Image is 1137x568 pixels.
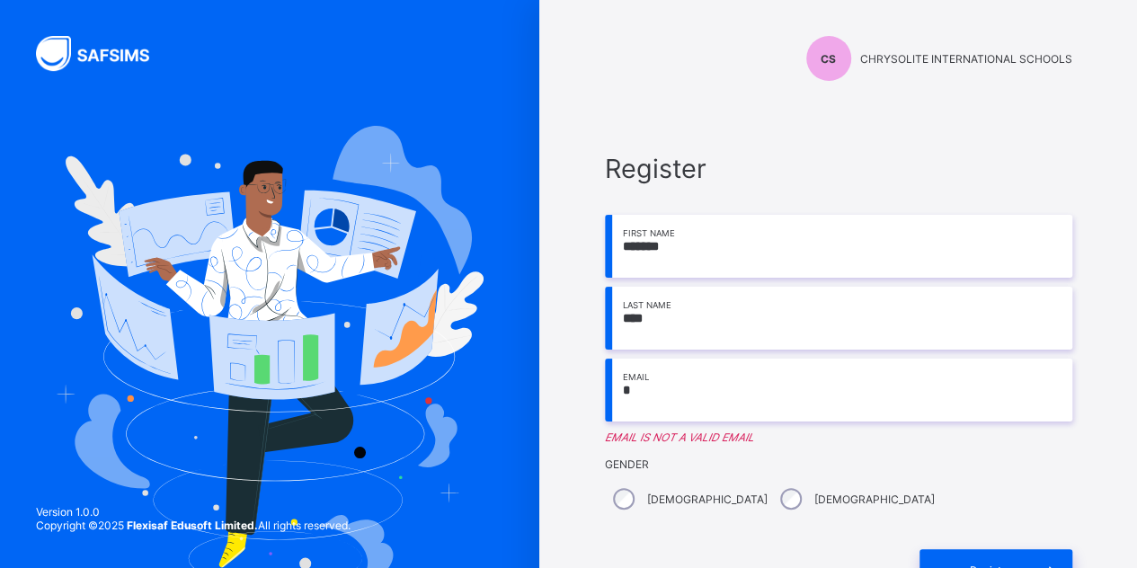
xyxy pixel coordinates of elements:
strong: Flexisaf Edusoft Limited. [127,519,258,532]
label: [DEMOGRAPHIC_DATA] [647,493,768,506]
span: CS [821,52,836,66]
span: email is not a valid email [605,430,754,444]
img: SAFSIMS Logo [36,36,171,71]
span: Gender [605,457,1072,471]
span: CHRYSOLITE INTERNATIONAL SCHOOLS [860,52,1072,66]
label: [DEMOGRAPHIC_DATA] [814,493,935,506]
span: Version 1.0.0 [36,505,351,519]
span: Copyright © 2025 All rights reserved. [36,519,351,532]
span: Register [605,153,1072,184]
